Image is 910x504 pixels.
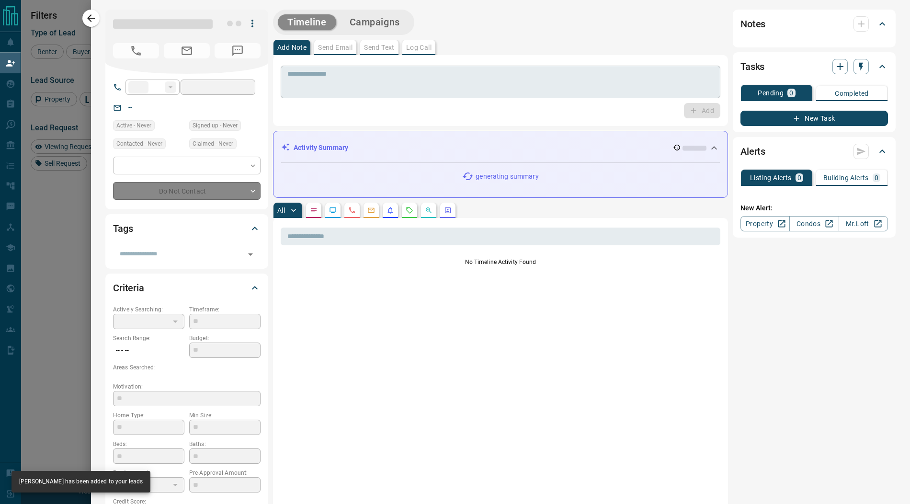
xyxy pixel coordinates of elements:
[367,206,375,214] svg: Emails
[189,305,261,314] p: Timeframe:
[835,90,869,97] p: Completed
[193,139,233,149] span: Claimed - Never
[823,174,869,181] p: Building Alerts
[740,140,888,163] div: Alerts
[310,206,318,214] svg: Notes
[277,44,307,51] p: Add Note
[278,14,336,30] button: Timeline
[797,174,801,181] p: 0
[113,280,144,296] h2: Criteria
[740,12,888,35] div: Notes
[113,334,184,343] p: Search Range:
[113,469,184,477] p: Pre-Approved:
[740,111,888,126] button: New Task
[113,182,261,200] div: Do Not Contact
[113,382,261,391] p: Motivation:
[189,469,261,477] p: Pre-Approval Amount:
[758,90,784,96] p: Pending
[329,206,337,214] svg: Lead Browsing Activity
[294,143,348,153] p: Activity Summary
[189,440,261,448] p: Baths:
[128,103,132,111] a: --
[116,139,162,149] span: Contacted - Never
[215,43,261,58] span: No Number
[425,206,432,214] svg: Opportunities
[348,206,356,214] svg: Calls
[740,16,765,32] h2: Notes
[113,217,261,240] div: Tags
[19,474,143,490] div: [PERSON_NAME] has been added to your leads
[189,411,261,420] p: Min Size:
[113,363,261,372] p: Areas Searched:
[476,172,538,182] p: generating summary
[116,121,151,130] span: Active - Never
[113,305,184,314] p: Actively Searching:
[113,343,184,358] p: -- - --
[789,216,839,231] a: Condos
[244,248,257,261] button: Open
[750,174,792,181] p: Listing Alerts
[839,216,888,231] a: Mr.Loft
[281,139,720,157] div: Activity Summary
[740,59,764,74] h2: Tasks
[740,216,790,231] a: Property
[740,203,888,213] p: New Alert:
[113,440,184,448] p: Beds:
[387,206,394,214] svg: Listing Alerts
[406,206,413,214] svg: Requests
[740,144,765,159] h2: Alerts
[740,55,888,78] div: Tasks
[193,121,238,130] span: Signed up - Never
[113,43,159,58] span: No Number
[340,14,409,30] button: Campaigns
[164,43,210,58] span: No Email
[281,258,720,266] p: No Timeline Activity Found
[189,334,261,343] p: Budget:
[875,174,878,181] p: 0
[113,221,133,236] h2: Tags
[444,206,452,214] svg: Agent Actions
[113,276,261,299] div: Criteria
[277,207,285,214] p: All
[789,90,793,96] p: 0
[113,411,184,420] p: Home Type:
